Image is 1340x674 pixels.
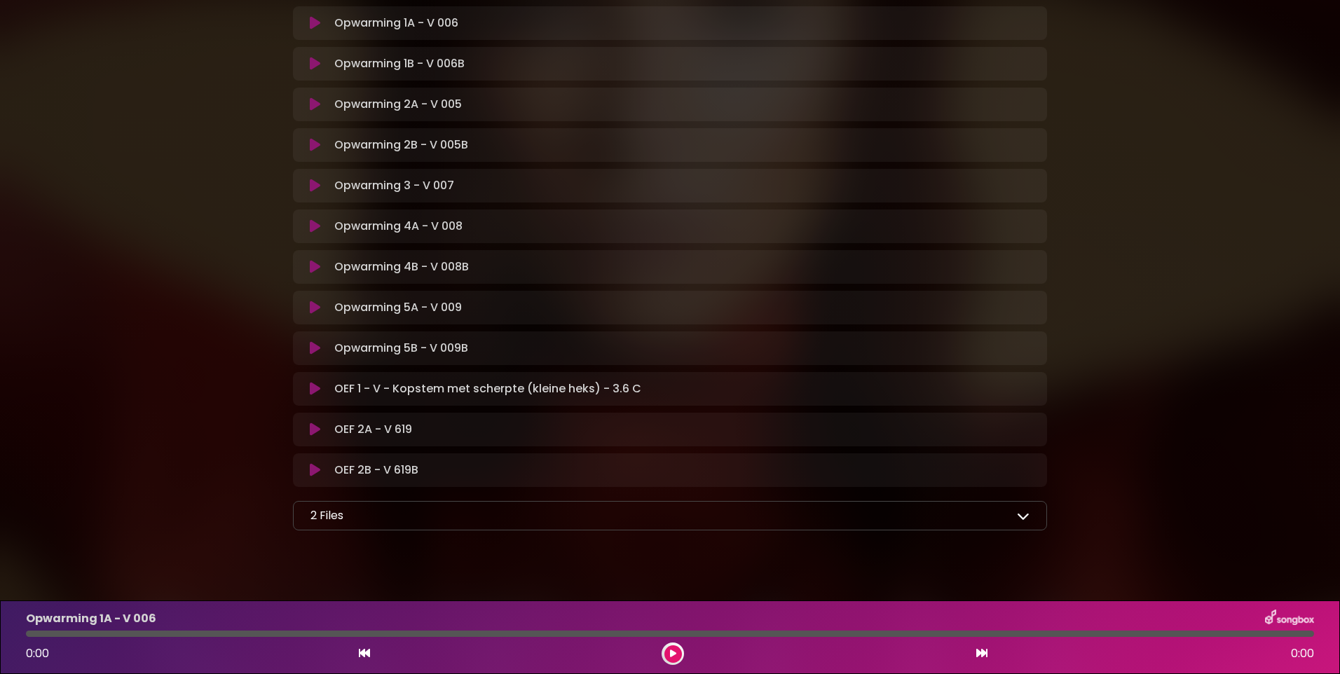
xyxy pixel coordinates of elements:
p: Opwarming 1B - V 006B [334,55,465,72]
p: Opwarming 2B - V 005B [334,137,468,153]
p: Opwarming 1A - V 006 [334,15,458,32]
p: 2 Files [310,507,343,524]
p: OEF 2A - V 619 [334,421,412,438]
p: Opwarming 4B - V 008B [334,259,469,275]
p: Opwarming 4A - V 008 [334,218,463,235]
p: Opwarming 5B - V 009B [334,340,468,357]
p: Opwarming 3 - V 007 [334,177,454,194]
p: OEF 1 - V - Kopstem met scherpte (kleine heks) - 3.6 C [334,380,641,397]
p: Opwarming 2A - V 005 [334,96,462,113]
p: Opwarming 5A - V 009 [334,299,462,316]
p: OEF 2B - V 619B [334,462,418,479]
